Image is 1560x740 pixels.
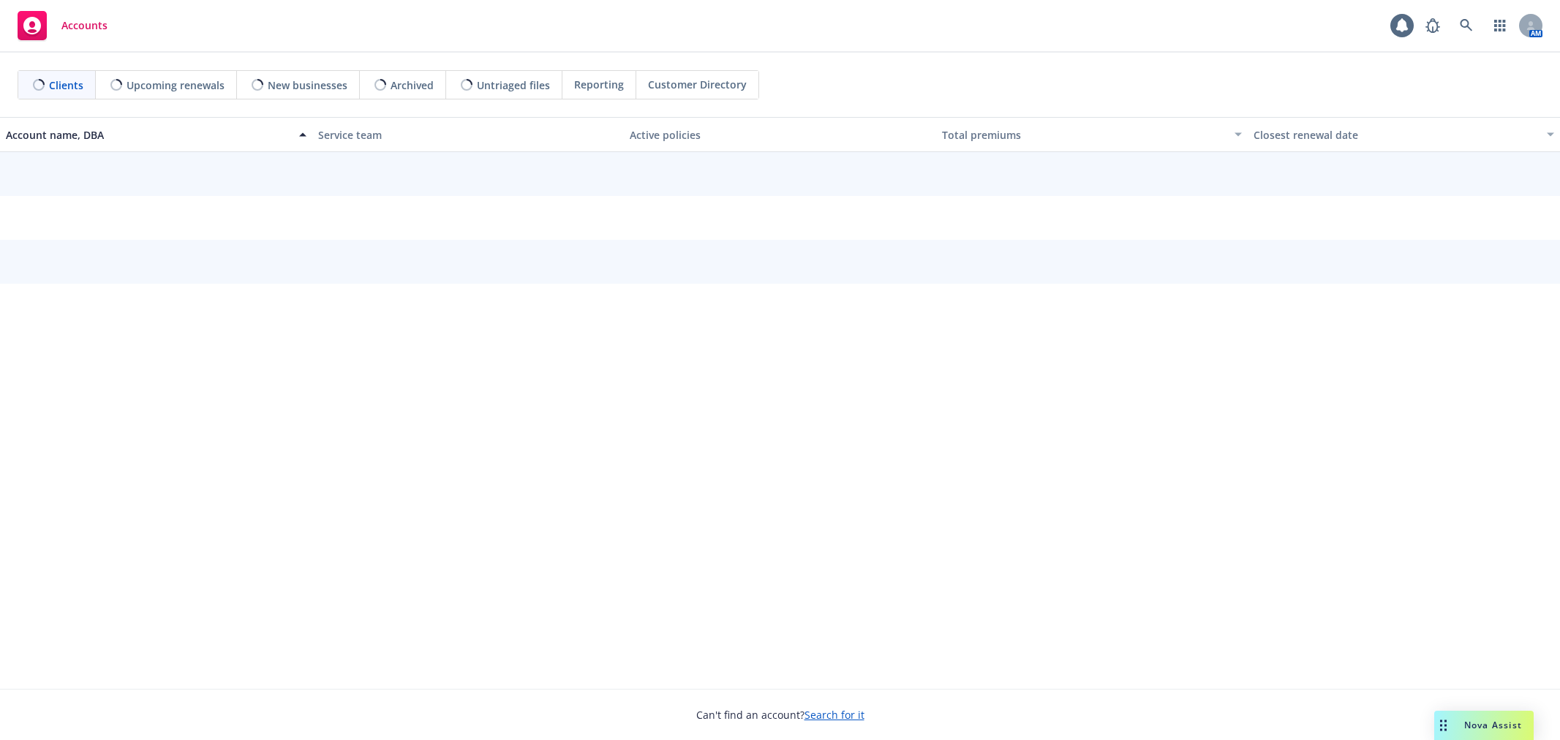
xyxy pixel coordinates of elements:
div: Total premiums [942,127,1226,143]
a: Switch app [1485,11,1515,40]
a: Search [1452,11,1481,40]
button: Active policies [624,117,936,152]
span: Untriaged files [477,78,550,93]
a: Search for it [805,708,864,722]
div: Drag to move [1434,711,1452,740]
span: Reporting [574,77,624,92]
div: Active policies [630,127,930,143]
span: Nova Assist [1464,719,1522,731]
span: Clients [49,78,83,93]
span: Accounts [61,20,108,31]
span: Archived [391,78,434,93]
div: Closest renewal date [1254,127,1538,143]
span: Can't find an account? [696,707,864,722]
button: Total premiums [936,117,1248,152]
button: Service team [312,117,625,152]
div: Account name, DBA [6,127,290,143]
span: Upcoming renewals [127,78,225,93]
button: Nova Assist [1434,711,1534,740]
span: Customer Directory [648,77,747,92]
span: New businesses [268,78,347,93]
button: Closest renewal date [1248,117,1560,152]
a: Accounts [12,5,113,46]
div: Service team [318,127,619,143]
a: Report a Bug [1418,11,1447,40]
